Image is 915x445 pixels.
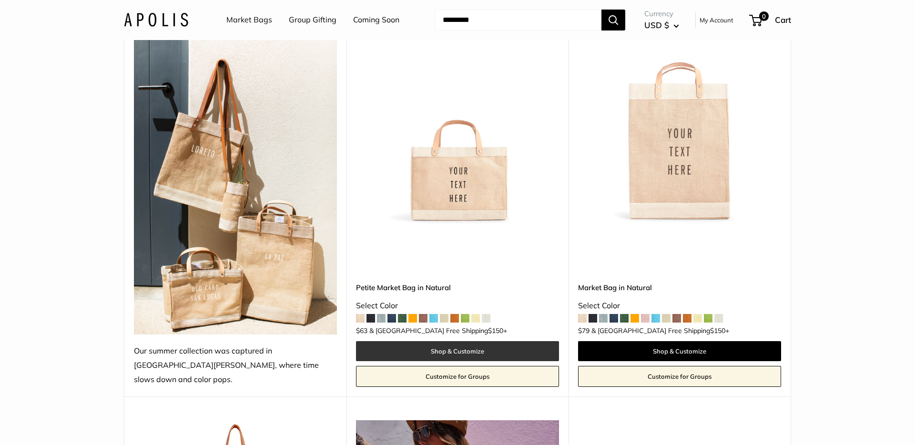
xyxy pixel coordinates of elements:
span: $150 [488,326,503,335]
a: Petite Market Bag in Naturaldescription_Effortless style that elevates every moment [356,22,559,225]
a: Market Bags [226,13,272,27]
span: USD $ [644,20,669,30]
span: $79 [578,326,590,335]
a: My Account [700,14,733,26]
span: $63 [356,326,367,335]
a: Shop & Customize [356,341,559,361]
button: Search [601,10,625,30]
a: Coming Soon [353,13,399,27]
input: Search... [435,10,601,30]
a: Market Bag in NaturalMarket Bag in Natural [578,22,781,225]
div: Select Color [356,299,559,313]
img: Our summer collection was captured in Todos Santos, where time slows down and color pops. [134,22,337,334]
span: & [GEOGRAPHIC_DATA] Free Shipping + [369,327,507,334]
span: Cart [775,15,791,25]
a: 0 Cart [750,12,791,28]
a: Market Bag in Natural [578,282,781,293]
a: Customize for Groups [578,366,781,387]
a: Customize for Groups [356,366,559,387]
span: Currency [644,7,679,20]
span: & [GEOGRAPHIC_DATA] Free Shipping + [591,327,729,334]
button: USD $ [644,18,679,33]
img: Market Bag in Natural [578,22,781,225]
img: Apolis [124,13,188,27]
a: Shop & Customize [578,341,781,361]
div: Our summer collection was captured in [GEOGRAPHIC_DATA][PERSON_NAME], where time slows down and c... [134,344,337,387]
a: Petite Market Bag in Natural [356,282,559,293]
span: 0 [759,11,769,21]
div: Select Color [578,299,781,313]
a: Group Gifting [289,13,336,27]
span: $150 [710,326,725,335]
img: Petite Market Bag in Natural [356,22,559,225]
